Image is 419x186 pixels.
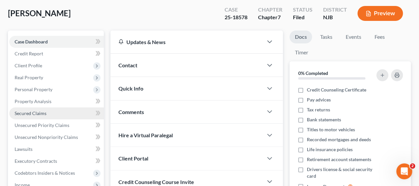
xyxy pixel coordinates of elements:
a: Credit Report [9,48,104,60]
div: Updates & News [118,38,255,45]
span: Executory Contracts [15,158,57,164]
span: Codebtors Insiders & Notices [15,170,75,176]
a: Unsecured Priority Claims [9,119,104,131]
span: Client Profile [15,63,42,68]
div: NJB [323,14,347,21]
a: Tasks [315,31,338,43]
a: Case Dashboard [9,36,104,48]
a: Docs [290,31,312,43]
a: Secured Claims [9,107,104,119]
span: Credit Report [15,51,43,56]
div: Status [293,6,313,14]
span: Life insurance policies [307,146,353,153]
span: Credit Counseling Certificate [307,87,366,93]
div: Filed [293,14,313,21]
span: Lawsuits [15,146,33,152]
div: 25-18578 [225,14,247,21]
span: Drivers license & social security card [307,166,375,179]
span: Credit Counseling Course Invite [118,179,194,185]
a: Timer [290,46,314,59]
span: Case Dashboard [15,39,48,44]
div: Case [225,6,247,14]
span: Tax returns [307,106,330,113]
a: Fees [369,31,390,43]
a: Unsecured Nonpriority Claims [9,131,104,143]
strong: 0% Completed [298,70,328,76]
div: Chapter [258,14,282,21]
a: Lawsuits [9,143,104,155]
span: 2 [410,163,415,169]
button: Preview [358,6,403,21]
span: Comments [118,109,144,115]
span: Recorded mortgages and deeds [307,136,371,143]
span: Client Portal [118,155,148,161]
span: Pay advices [307,96,331,103]
span: Contact [118,62,137,68]
span: Personal Property [15,87,52,92]
a: Property Analysis [9,95,104,107]
span: Bank statements [307,116,341,123]
span: Property Analysis [15,98,51,104]
a: Events [340,31,367,43]
span: Retirement account statements [307,156,371,163]
span: Quick Info [118,85,143,92]
a: Executory Contracts [9,155,104,167]
span: Unsecured Priority Claims [15,122,69,128]
span: Hire a Virtual Paralegal [118,132,173,138]
span: Secured Claims [15,110,46,116]
span: 7 [278,14,281,20]
span: Titles to motor vehicles [307,126,355,133]
span: [PERSON_NAME] [8,8,71,18]
span: Real Property [15,75,43,80]
div: District [323,6,347,14]
div: Chapter [258,6,282,14]
iframe: Intercom live chat [396,163,412,179]
span: Unsecured Nonpriority Claims [15,134,78,140]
